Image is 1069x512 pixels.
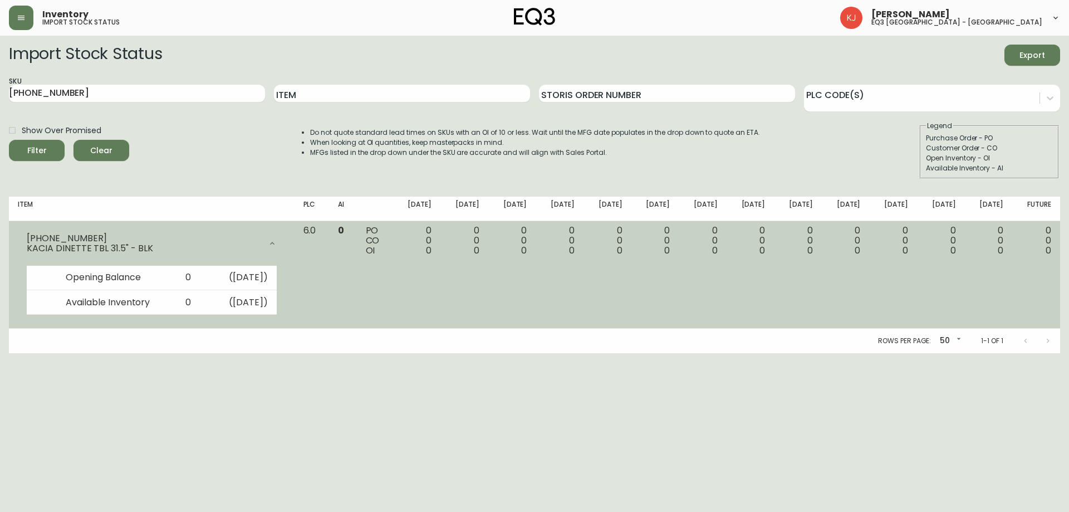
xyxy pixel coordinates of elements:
[878,336,931,346] p: Rows per page:
[22,125,101,136] span: Show Over Promised
[449,226,479,256] div: 0 0
[168,266,200,290] td: 0
[82,144,120,158] span: Clear
[869,197,917,221] th: [DATE]
[998,244,1003,257] span: 0
[965,197,1013,221] th: [DATE]
[295,221,330,329] td: 6.0
[950,244,956,257] span: 0
[310,138,760,148] li: When looking at OI quantities, keep masterpacks in mind.
[583,197,631,221] th: [DATE]
[295,197,330,221] th: PLC
[871,19,1042,26] h5: eq3 [GEOGRAPHIC_DATA] - [GEOGRAPHIC_DATA]
[727,197,774,221] th: [DATE]
[42,19,120,26] h5: import stock status
[688,226,718,256] div: 0 0
[9,140,65,161] button: Filter
[329,197,356,221] th: AI
[735,226,766,256] div: 0 0
[42,10,89,19] span: Inventory
[27,243,261,253] div: KACIA DINETTE TBL 31.5" - BLK
[488,197,536,221] th: [DATE]
[831,226,861,256] div: 0 0
[664,244,670,257] span: 0
[840,7,862,29] img: 24a625d34e264d2520941288c4a55f8e
[57,266,168,290] td: Opening Balance
[822,197,870,221] th: [DATE]
[57,290,168,315] td: Available Inventory
[9,45,162,66] h2: Import Stock Status
[1046,244,1051,257] span: 0
[917,197,965,221] th: [DATE]
[310,148,760,158] li: MFGs listed in the drop down under the SKU are accurate and will align with Sales Portal.
[592,226,622,256] div: 0 0
[855,244,860,257] span: 0
[521,244,527,257] span: 0
[981,336,1003,346] p: 1-1 of 1
[1013,48,1051,62] span: Export
[200,290,277,315] td: ( [DATE] )
[393,197,441,221] th: [DATE]
[926,143,1053,153] div: Customer Order - CO
[640,226,670,256] div: 0 0
[903,244,908,257] span: 0
[73,140,129,161] button: Clear
[514,8,555,26] img: logo
[338,224,344,237] span: 0
[631,197,679,221] th: [DATE]
[545,226,575,256] div: 0 0
[366,226,384,256] div: PO CO
[935,332,963,350] div: 50
[679,197,727,221] th: [DATE]
[402,226,432,256] div: 0 0
[440,197,488,221] th: [DATE]
[617,244,622,257] span: 0
[426,244,431,257] span: 0
[168,290,200,315] td: 0
[1021,226,1051,256] div: 0 0
[926,121,953,131] legend: Legend
[536,197,583,221] th: [DATE]
[871,10,950,19] span: [PERSON_NAME]
[974,226,1004,256] div: 0 0
[9,197,295,221] th: Item
[774,197,822,221] th: [DATE]
[18,226,286,261] div: [PHONE_NUMBER]KACIA DINETTE TBL 31.5" - BLK
[1004,45,1060,66] button: Export
[926,226,956,256] div: 0 0
[200,266,277,290] td: ( [DATE] )
[569,244,575,257] span: 0
[878,226,908,256] div: 0 0
[807,244,813,257] span: 0
[1012,197,1060,221] th: Future
[926,153,1053,163] div: Open Inventory - OI
[926,163,1053,173] div: Available Inventory - AI
[759,244,765,257] span: 0
[474,244,479,257] span: 0
[783,226,813,256] div: 0 0
[366,244,375,257] span: OI
[926,133,1053,143] div: Purchase Order - PO
[712,244,718,257] span: 0
[27,233,261,243] div: [PHONE_NUMBER]
[310,128,760,138] li: Do not quote standard lead times on SKUs with an OI of 10 or less. Wait until the MFG date popula...
[497,226,527,256] div: 0 0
